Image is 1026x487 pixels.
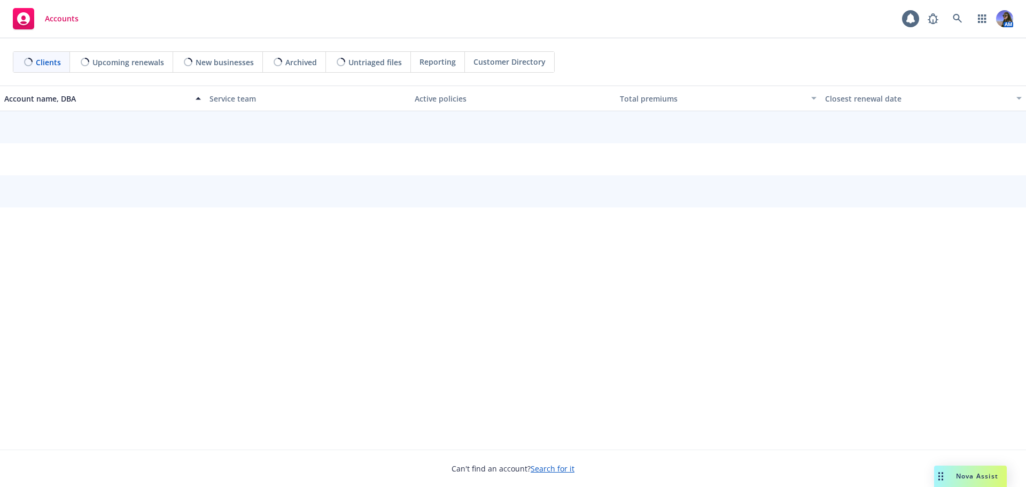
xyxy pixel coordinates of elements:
[348,57,402,68] span: Untriaged files
[45,14,79,23] span: Accounts
[285,57,317,68] span: Archived
[196,57,254,68] span: New businesses
[4,93,189,104] div: Account name, DBA
[934,466,1007,487] button: Nova Assist
[473,56,546,67] span: Customer Directory
[415,93,611,104] div: Active policies
[36,57,61,68] span: Clients
[971,8,993,29] a: Switch app
[452,463,574,474] span: Can't find an account?
[9,4,83,34] a: Accounts
[616,86,821,111] button: Total premiums
[934,466,947,487] div: Drag to move
[922,8,944,29] a: Report a Bug
[419,56,456,67] span: Reporting
[531,463,574,474] a: Search for it
[947,8,968,29] a: Search
[92,57,164,68] span: Upcoming renewals
[821,86,1026,111] button: Closest renewal date
[205,86,410,111] button: Service team
[410,86,616,111] button: Active policies
[209,93,406,104] div: Service team
[825,93,1010,104] div: Closest renewal date
[996,10,1013,27] img: photo
[956,471,998,481] span: Nova Assist
[620,93,805,104] div: Total premiums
